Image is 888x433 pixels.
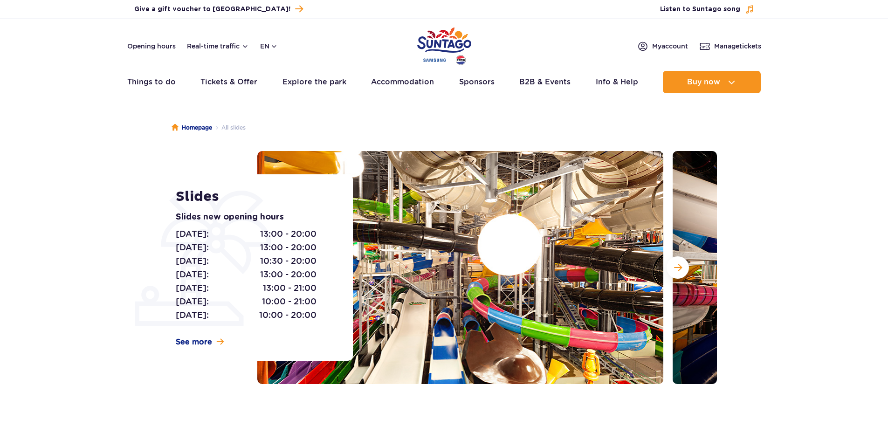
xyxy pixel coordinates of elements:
[663,71,761,93] button: Buy now
[176,337,212,347] span: See more
[660,5,754,14] button: Listen to Suntago song
[127,71,176,93] a: Things to do
[260,227,317,241] span: 13:00 - 20:00
[259,309,317,322] span: 10:00 - 20:00
[176,309,209,322] span: [DATE]:
[187,42,249,50] button: Real-time traffic
[260,254,317,268] span: 10:30 - 20:00
[652,41,688,51] span: My account
[596,71,638,93] a: Info & Help
[127,41,176,51] a: Opening hours
[176,254,209,268] span: [DATE]:
[134,5,290,14] span: Give a gift voucher to [GEOGRAPHIC_DATA]!
[176,268,209,281] span: [DATE]:
[176,188,332,205] h1: Slides
[417,23,471,66] a: Park of Poland
[134,3,303,15] a: Give a gift voucher to [GEOGRAPHIC_DATA]!
[260,241,317,254] span: 13:00 - 20:00
[263,282,317,295] span: 13:00 - 21:00
[176,211,332,224] p: Slides new opening hours
[176,295,209,308] span: [DATE]:
[282,71,346,93] a: Explore the park
[637,41,688,52] a: Myaccount
[212,123,246,132] li: All slides
[176,227,209,241] span: [DATE]:
[176,241,209,254] span: [DATE]:
[262,295,317,308] span: 10:00 - 21:00
[660,5,740,14] span: Listen to Suntago song
[371,71,434,93] a: Accommodation
[459,71,495,93] a: Sponsors
[519,71,571,93] a: B2B & Events
[176,337,224,347] a: See more
[172,123,212,132] a: Homepage
[176,282,209,295] span: [DATE]:
[667,256,689,279] button: Next slide
[699,41,761,52] a: Managetickets
[260,268,317,281] span: 13:00 - 20:00
[687,78,720,86] span: Buy now
[200,71,257,93] a: Tickets & Offer
[260,41,278,51] button: en
[714,41,761,51] span: Manage tickets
